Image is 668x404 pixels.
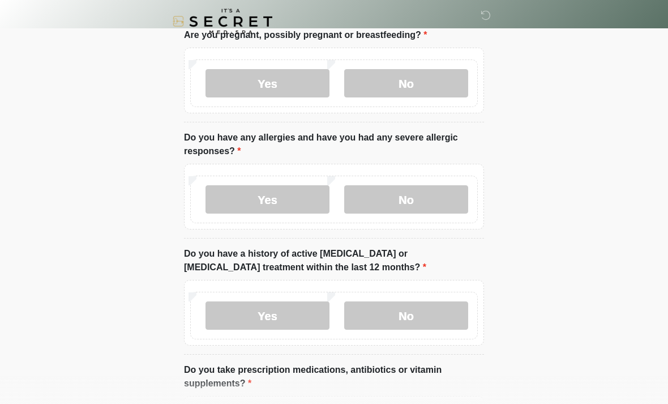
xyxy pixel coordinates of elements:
label: Do you have any allergies and have you had any severe allergic responses? [184,131,484,158]
label: No [344,185,468,214]
label: Yes [205,185,329,214]
label: Yes [205,301,329,330]
label: No [344,301,468,330]
label: Do you take prescription medications, antibiotics or vitamin supplements? [184,363,484,390]
label: Do you have a history of active [MEDICAL_DATA] or [MEDICAL_DATA] treatment within the last 12 mon... [184,247,484,274]
img: It's A Secret Med Spa Logo [173,8,272,34]
label: No [344,69,468,97]
label: Yes [205,69,329,97]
